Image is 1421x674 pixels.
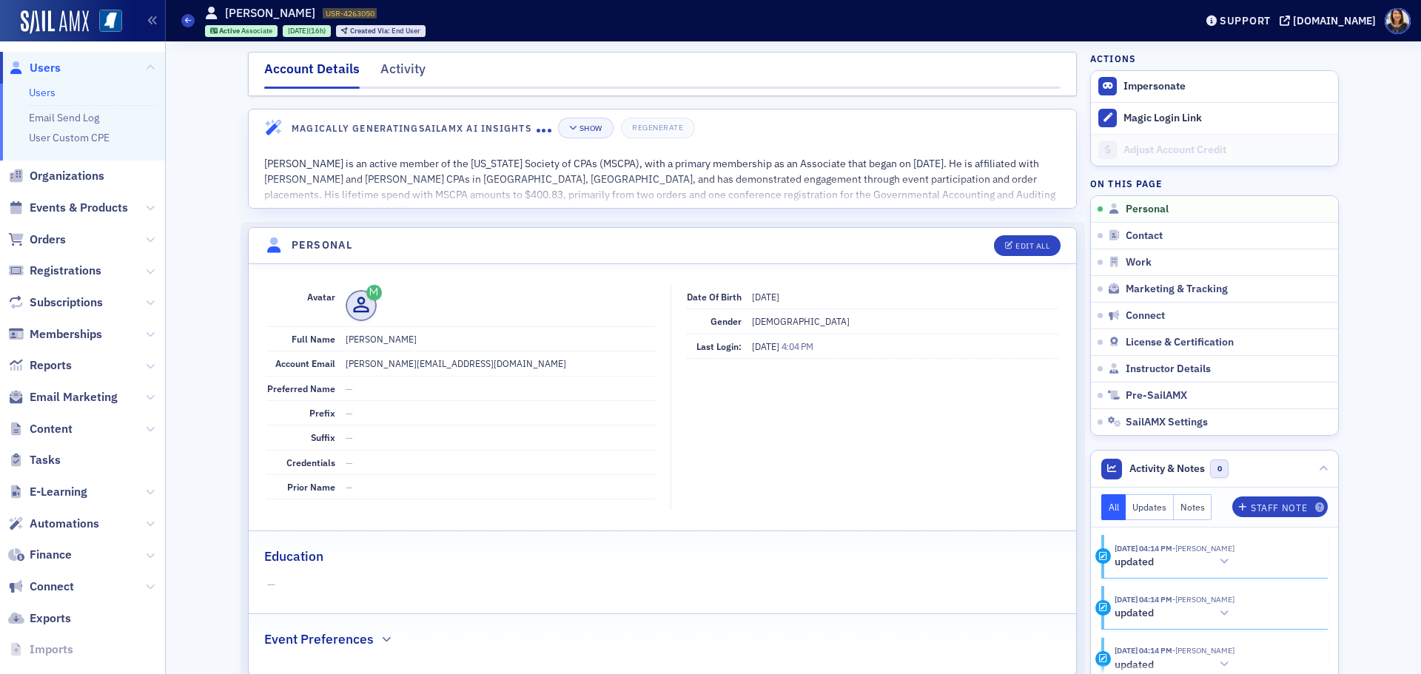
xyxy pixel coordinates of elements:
[1115,607,1154,620] h5: updated
[1232,496,1328,517] button: Staff Note
[1090,177,1339,190] h4: On this page
[1115,657,1234,673] button: updated
[8,263,101,279] a: Registrations
[21,10,89,34] img: SailAMX
[30,357,72,374] span: Reports
[1126,256,1152,269] span: Work
[30,200,128,216] span: Events & Products
[1091,102,1338,134] button: Magic Login Link
[1126,229,1163,243] span: Contact
[1126,336,1234,349] span: License & Certification
[267,577,1058,593] span: —
[30,168,104,184] span: Organizations
[1251,504,1307,512] div: Staff Note
[264,547,323,566] h2: Education
[1172,594,1234,604] span: Jeremy Owens
[8,484,87,500] a: E-Learning
[1126,416,1208,429] span: SailAMX Settings
[994,235,1061,256] button: Edit All
[346,383,353,394] span: —
[1115,543,1172,553] time: 9/10/2025 04:14 PM
[8,579,74,595] a: Connect
[1090,52,1136,65] h4: Actions
[1126,363,1211,376] span: Instructor Details
[1126,389,1187,402] span: Pre-SailAMX
[8,200,128,216] a: Events & Products
[292,237,352,253] h4: Personal
[1015,242,1049,250] div: Edit All
[30,641,73,658] span: Imports
[350,27,420,36] div: End User
[288,26,326,36] div: (16h)
[264,630,374,649] h2: Event Preferences
[580,124,602,132] div: Show
[380,59,426,87] div: Activity
[1115,606,1234,621] button: updated
[288,26,309,36] span: [DATE]
[8,610,71,627] a: Exports
[287,481,335,493] span: Prior Name
[8,326,102,343] a: Memberships
[1126,309,1165,323] span: Connect
[205,25,278,37] div: Active: Active: Associate
[1115,554,1234,570] button: updated
[326,8,374,18] span: USR-4263050
[8,516,99,532] a: Automations
[346,456,353,468] span: —
[30,326,102,343] span: Memberships
[30,263,101,279] span: Registrations
[210,26,273,36] a: Active Associate
[1115,645,1172,656] time: 9/10/2025 04:14 PM
[8,294,103,311] a: Subscriptions
[1115,594,1172,604] time: 9/10/2025 04:14 PM
[1123,80,1186,93] button: Impersonate
[89,10,122,35] a: View Homepage
[1101,494,1126,520] button: All
[29,131,110,144] a: User Custom CPE
[29,111,99,124] a: Email Send Log
[1126,283,1228,296] span: Marketing & Tracking
[346,407,353,419] span: —
[710,315,742,327] span: Gender
[1115,556,1154,569] h5: updated
[30,516,99,532] span: Automations
[621,118,694,138] button: Regenerate
[346,351,655,375] dd: [PERSON_NAME][EMAIL_ADDRESS][DOMAIN_NAME]
[241,26,272,36] span: Associate
[1210,459,1229,478] span: 0
[1220,14,1271,27] div: Support
[1280,16,1381,26] button: [DOMAIN_NAME]
[8,641,73,658] a: Imports
[30,610,71,627] span: Exports
[336,25,426,37] div: Created Via: End User
[752,291,779,303] span: [DATE]
[30,579,74,595] span: Connect
[99,10,122,33] img: SailAMX
[267,383,335,394] span: Preferred Name
[1115,658,1154,672] h5: updated
[558,118,614,138] button: Show
[292,333,335,345] span: Full Name
[346,481,353,493] span: —
[346,431,353,443] span: —
[346,327,655,351] dd: [PERSON_NAME]
[1172,645,1234,656] span: Jeremy Owens
[350,26,392,36] span: Created Via :
[30,232,66,248] span: Orders
[1123,144,1331,157] div: Adjust Account Credit
[782,340,813,352] span: 4:04 PM
[30,484,87,500] span: E-Learning
[30,60,61,76] span: Users
[752,309,1058,333] dd: [DEMOGRAPHIC_DATA]
[307,291,335,303] span: Avatar
[1091,134,1338,166] a: Adjust Account Credit
[311,431,335,443] span: Suffix
[219,26,241,36] span: Active
[1129,461,1205,476] span: Activity & Notes
[1172,543,1234,553] span: Jeremy Owens
[1095,548,1111,564] div: Update
[8,547,72,563] a: Finance
[30,294,103,311] span: Subscriptions
[275,357,335,369] span: Account Email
